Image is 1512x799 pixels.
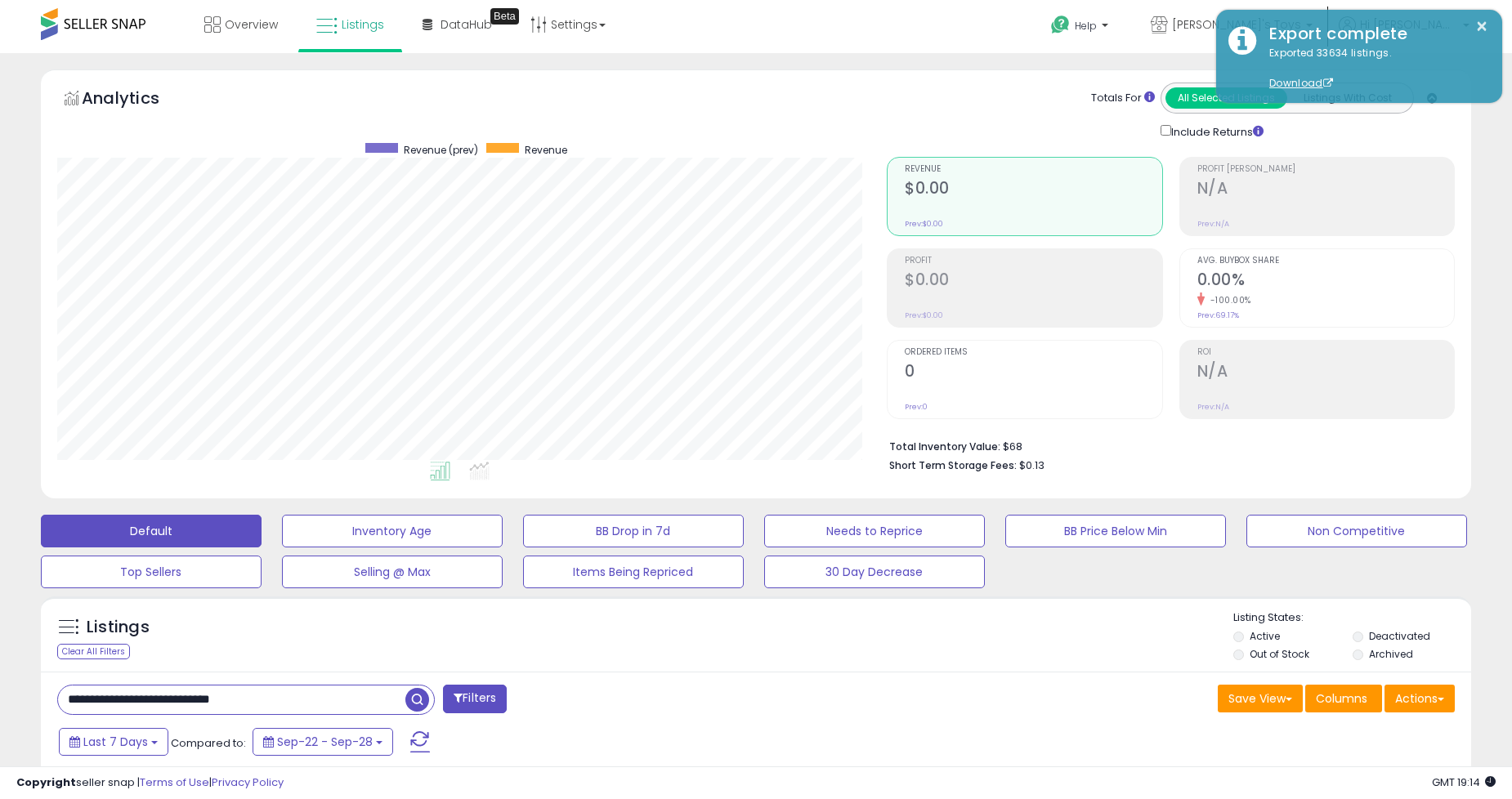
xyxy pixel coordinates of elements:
[59,728,168,756] button: Last 7 Days
[1246,515,1467,547] button: Non Competitive
[1197,402,1229,412] small: Prev: N/A
[764,515,985,547] button: Needs to Reprice
[1305,685,1382,712] button: Columns
[1197,348,1455,357] span: ROI
[1197,257,1455,266] span: Avg. Buybox Share
[225,16,278,33] span: Overview
[523,515,744,547] button: BB Drop in 7d
[1257,22,1490,46] div: Export complete
[1269,76,1333,90] a: Download
[140,774,209,790] a: Terms of Use
[1197,362,1455,384] h2: N/A
[1250,629,1280,643] label: Active
[905,270,1162,292] h2: $0.00
[87,616,150,639] h5: Listings
[905,179,1162,201] h2: $0.00
[525,143,567,157] span: Revenue
[1019,458,1045,473] span: $0.13
[404,143,478,157] span: Revenue (prev)
[1218,685,1303,712] button: Save View
[1205,294,1251,306] small: -100.00%
[889,458,1017,472] b: Short Term Storage Fees:
[1369,629,1430,643] label: Deactivated
[277,734,373,750] span: Sep-22 - Sep-28
[905,257,1162,266] span: Profit
[1369,647,1413,661] label: Archived
[1432,774,1496,790] span: 2025-10-6 19:14 GMT
[1165,87,1287,109] button: All Selected Listings
[1475,16,1488,37] button: ×
[83,734,148,750] span: Last 7 Days
[523,556,744,588] button: Items Being Repriced
[212,774,284,790] a: Privacy Policy
[282,556,503,588] button: Selling @ Max
[171,735,246,751] span: Compared to:
[1197,310,1239,320] small: Prev: 69.17%
[16,775,284,791] div: seller snap | |
[889,440,1000,453] b: Total Inventory Value:
[889,435,1443,455] li: $68
[905,402,928,412] small: Prev: 0
[905,310,943,320] small: Prev: $0.00
[41,556,262,588] button: Top Sellers
[16,774,76,790] strong: Copyright
[1148,122,1283,141] div: Include Returns
[1257,46,1490,92] div: Exported 33634 listings.
[1233,610,1471,626] p: Listing States:
[905,219,943,229] small: Prev: $0.00
[443,685,507,713] button: Filters
[1197,179,1455,201] h2: N/A
[41,515,262,547] button: Default
[1075,19,1097,33] span: Help
[1385,685,1455,712] button: Actions
[1316,690,1367,707] span: Columns
[441,16,492,33] span: DataHub
[905,362,1162,384] h2: 0
[1197,270,1455,292] h2: 0.00%
[82,87,191,114] h5: Analytics
[1050,15,1071,35] i: Get Help
[905,348,1162,357] span: Ordered Items
[282,515,503,547] button: Inventory Age
[57,644,130,659] div: Clear All Filters
[1172,16,1301,33] span: [PERSON_NAME]'s Toys
[1005,515,1226,547] button: BB Price Below Min
[342,16,384,33] span: Listings
[764,556,985,588] button: 30 Day Decrease
[1250,647,1309,661] label: Out of Stock
[1197,219,1229,229] small: Prev: N/A
[1197,165,1455,174] span: Profit [PERSON_NAME]
[1091,91,1155,106] div: Totals For
[905,165,1162,174] span: Revenue
[1038,2,1125,53] a: Help
[490,8,519,25] div: Tooltip anchor
[253,728,393,756] button: Sep-22 - Sep-28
